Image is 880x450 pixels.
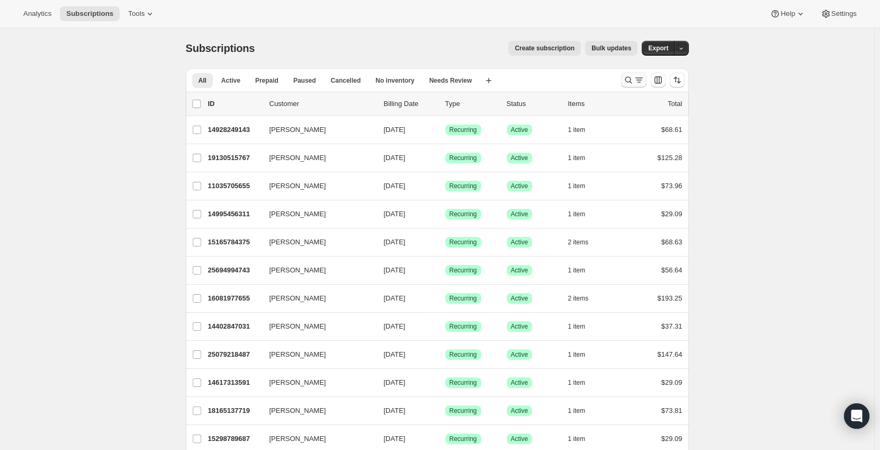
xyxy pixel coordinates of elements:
[270,99,375,109] p: Customer
[480,73,497,88] button: Create new view
[621,73,646,87] button: Search and filter results
[585,41,637,56] button: Bulk updates
[270,377,326,388] span: [PERSON_NAME]
[208,347,683,362] div: 25079218487[PERSON_NAME][DATE]SuccessRecurringSuccessActive1 item$147.64
[263,374,369,391] button: [PERSON_NAME]
[384,210,406,218] span: [DATE]
[508,41,581,56] button: Create subscription
[270,293,326,304] span: [PERSON_NAME]
[208,99,261,109] p: ID
[384,322,406,330] span: [DATE]
[648,44,668,52] span: Export
[568,235,600,250] button: 2 items
[208,263,683,278] div: 25694994743[PERSON_NAME][DATE]SuccessRecurringSuccessActive1 item$56.64
[263,149,369,166] button: [PERSON_NAME]
[568,347,597,362] button: 1 item
[450,182,477,190] span: Recurring
[221,76,240,85] span: Active
[208,265,261,276] p: 25694994743
[831,10,857,18] span: Settings
[208,209,261,219] p: 14995456311
[384,266,406,274] span: [DATE]
[568,126,586,134] span: 1 item
[208,179,683,193] div: 11035705655[PERSON_NAME][DATE]SuccessRecurringSuccessActive1 item$73.96
[661,210,683,218] span: $29.09
[199,76,206,85] span: All
[384,350,406,358] span: [DATE]
[208,403,683,418] div: 18165137719[PERSON_NAME][DATE]SuccessRecurringSuccessActive1 item$73.81
[661,435,683,443] span: $29.09
[661,238,683,246] span: $68.63
[384,126,406,134] span: [DATE]
[384,154,406,162] span: [DATE]
[450,294,477,303] span: Recurring
[568,122,597,137] button: 1 item
[270,181,326,191] span: [PERSON_NAME]
[66,10,113,18] span: Subscriptions
[568,179,597,193] button: 1 item
[568,207,597,222] button: 1 item
[661,182,683,190] span: $73.96
[568,99,621,109] div: Items
[450,238,477,246] span: Recurring
[384,407,406,414] span: [DATE]
[270,321,326,332] span: [PERSON_NAME]
[661,266,683,274] span: $56.64
[780,10,795,18] span: Help
[568,350,586,359] span: 1 item
[568,182,586,190] span: 1 item
[450,435,477,443] span: Recurring
[263,290,369,307] button: [PERSON_NAME]
[511,407,528,415] span: Active
[568,263,597,278] button: 1 item
[568,322,586,331] span: 1 item
[270,349,326,360] span: [PERSON_NAME]
[511,154,528,162] span: Active
[568,375,597,390] button: 1 item
[658,294,683,302] span: $193.25
[270,265,326,276] span: [PERSON_NAME]
[263,430,369,447] button: [PERSON_NAME]
[658,350,683,358] span: $147.64
[60,6,120,21] button: Subscriptions
[429,76,472,85] span: Needs Review
[208,319,683,334] div: 14402847031[PERSON_NAME][DATE]SuccessRecurringSuccessActive1 item$37.31
[208,122,683,137] div: 14928249143[PERSON_NAME][DATE]SuccessRecurringSuccessActive1 item$68.61
[384,99,437,109] p: Billing Date
[208,125,261,135] p: 14928249143
[450,210,477,218] span: Recurring
[208,153,261,163] p: 19130515767
[511,378,528,387] span: Active
[208,181,261,191] p: 11035705655
[208,405,261,416] p: 18165137719
[568,294,589,303] span: 2 items
[445,99,498,109] div: Type
[263,346,369,363] button: [PERSON_NAME]
[568,238,589,246] span: 2 items
[511,182,528,190] span: Active
[511,322,528,331] span: Active
[511,126,528,134] span: Active
[651,73,666,87] button: Customize table column order and visibility
[208,151,683,165] div: 19130515767[PERSON_NAME][DATE]SuccessRecurringSuccessActive1 item$125.28
[263,178,369,195] button: [PERSON_NAME]
[17,6,58,21] button: Analytics
[208,434,261,444] p: 15298789687
[208,237,261,248] p: 15165784375
[568,431,597,446] button: 1 item
[293,76,316,85] span: Paused
[661,322,683,330] span: $37.31
[255,76,279,85] span: Prepaid
[270,209,326,219] span: [PERSON_NAME]
[568,210,586,218] span: 1 item
[450,154,477,162] span: Recurring
[568,151,597,165] button: 1 item
[208,235,683,250] div: 15165784375[PERSON_NAME][DATE]SuccessRecurringSuccessActive2 items$68.63
[511,210,528,218] span: Active
[263,402,369,419] button: [PERSON_NAME]
[208,375,683,390] div: 14617313591[PERSON_NAME][DATE]SuccessRecurringSuccessActive1 item$29.09
[661,407,683,414] span: $73.81
[208,293,261,304] p: 16081977655
[122,6,161,21] button: Tools
[270,125,326,135] span: [PERSON_NAME]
